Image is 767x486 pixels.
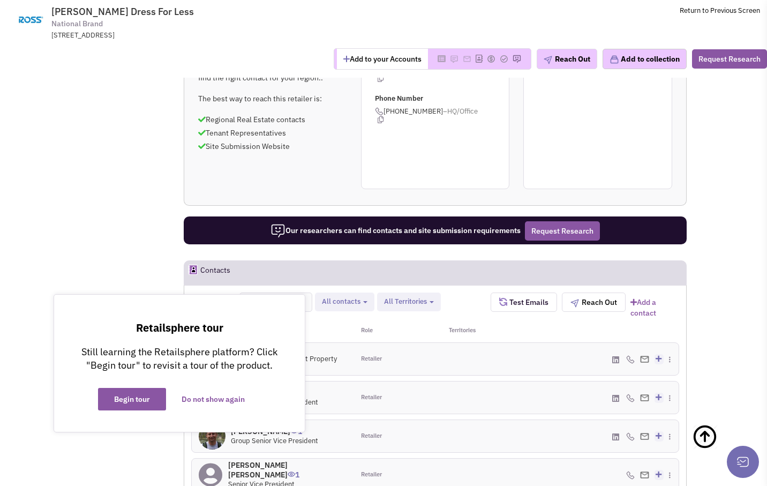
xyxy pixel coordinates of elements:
[239,293,312,312] input: Search
[361,470,382,479] span: Retailer
[375,107,383,116] img: icon-phone.png
[228,460,347,480] h4: [PERSON_NAME] [PERSON_NAME]
[562,293,626,312] button: Reach Out
[435,326,516,337] div: Territories
[231,436,318,445] span: Group Senior Vice President
[198,128,347,138] p: Tenant Representatives
[537,49,597,69] button: Reach Out
[199,423,225,450] img: dgTIRehrlUy95SGL5d1U0Q.jpg
[198,141,347,152] p: Site Submission Website
[610,55,619,64] img: icon-collection-lavender.png
[361,393,382,402] span: Retailer
[513,55,521,63] img: Please add to your accounts
[640,472,649,478] img: Email%20Icon.png
[361,432,382,440] span: Retailer
[626,471,635,480] img: icon-phone.png
[288,462,299,480] span: 1
[603,49,687,69] button: Add to collection
[570,299,579,308] img: plane.png
[525,221,600,241] button: Request Research
[450,55,458,63] img: Please add to your accounts
[51,5,194,18] span: [PERSON_NAME] Dress For Less
[375,107,509,124] span: [PHONE_NUMBER]
[384,297,427,306] span: All Territories
[381,296,437,308] button: All Territories
[270,223,285,238] img: icon-researcher-20.png
[98,388,166,410] button: Begin tour
[51,31,331,41] div: [STREET_ADDRESS]
[7,6,54,33] img: www.rossstores.com
[443,107,478,116] span: –HQ/Office
[337,49,428,69] button: Add to your Accounts
[76,321,283,334] p: Retailsphere tour
[680,6,760,15] a: Return to Previous Screen
[375,94,509,104] p: Phone Number
[640,356,649,363] img: Email%20Icon.png
[322,297,360,306] span: All contacts
[544,56,552,64] img: plane.png
[487,55,495,63] img: Please add to your accounts
[640,433,649,440] img: Email%20Icon.png
[51,18,103,29] span: National Brand
[630,297,679,318] a: Add a contact
[463,55,471,63] img: Please add to your accounts
[361,355,382,363] span: Retailer
[354,326,435,337] div: Role
[288,472,295,477] img: icon-UserInteraction.png
[626,394,635,402] img: icon-phone.png
[500,55,508,63] img: Please add to your accounts
[76,345,283,372] p: Still learning the Retailsphere platform? Click "Begin tour" to revisit a tour of the product.
[166,388,261,410] button: Do not show again
[200,261,230,285] h2: Contacts
[507,297,548,307] span: Test Emails
[198,114,347,125] p: Regional Real Estate contacts
[626,432,635,441] img: icon-phone.png
[626,355,635,364] img: icon-phone.png
[692,413,746,483] a: Back To Top
[198,93,347,104] p: The best way to reach this retailer is:
[319,296,371,308] button: All contacts
[692,49,767,69] button: Request Research
[270,226,521,235] span: Our researchers can find contacts and site submission requirements
[640,394,649,401] img: Email%20Icon.png
[491,293,557,312] button: Test Emails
